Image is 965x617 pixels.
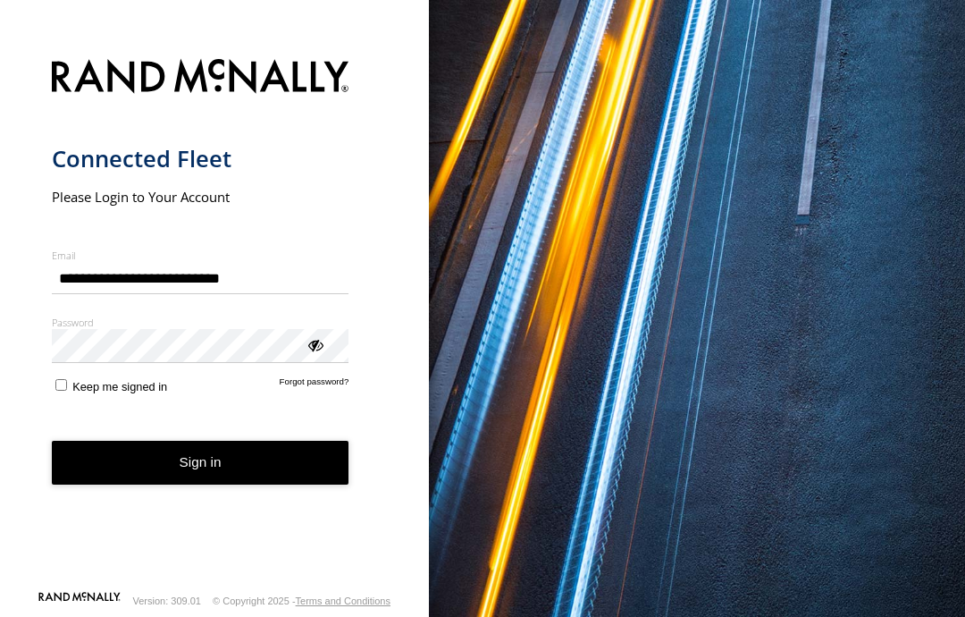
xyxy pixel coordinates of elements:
[52,48,378,590] form: main
[38,592,121,610] a: Visit our Website
[280,376,349,393] a: Forgot password?
[55,379,67,391] input: Keep me signed in
[72,380,167,393] span: Keep me signed in
[213,596,390,606] div: © Copyright 2025 -
[52,188,349,206] h2: Please Login to Your Account
[52,441,349,485] button: Sign in
[133,596,201,606] div: Version: 309.01
[52,144,349,173] h1: Connected Fleet
[306,335,323,353] div: ViewPassword
[52,55,349,101] img: Rand McNally
[52,316,349,329] label: Password
[52,249,349,262] label: Email
[296,596,390,606] a: Terms and Conditions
